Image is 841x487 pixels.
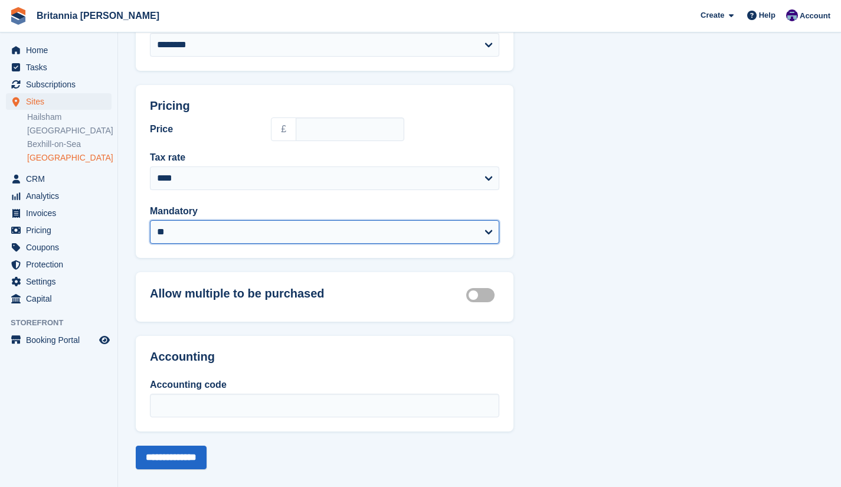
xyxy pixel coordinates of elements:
[6,171,112,187] a: menu
[6,222,112,238] a: menu
[150,350,499,364] h2: Accounting
[6,332,112,348] a: menu
[26,93,97,110] span: Sites
[150,151,499,165] label: Tax rate
[26,171,97,187] span: CRM
[150,286,466,300] h2: Allow multiple to be purchased
[466,295,499,296] label: Allow multiple purchases
[26,332,97,348] span: Booking Portal
[701,9,724,21] span: Create
[26,222,97,238] span: Pricing
[150,99,190,113] span: Pricing
[26,188,97,204] span: Analytics
[786,9,798,21] img: Cameron Ballard
[26,76,97,93] span: Subscriptions
[6,239,112,256] a: menu
[800,10,830,22] span: Account
[759,9,775,21] span: Help
[26,239,97,256] span: Coupons
[27,152,112,164] a: [GEOGRAPHIC_DATA]
[6,273,112,290] a: menu
[27,112,112,123] a: Hailsham
[6,42,112,58] a: menu
[26,205,97,221] span: Invoices
[26,42,97,58] span: Home
[150,378,499,392] label: Accounting code
[26,256,97,273] span: Protection
[150,204,499,218] label: Mandatory
[26,290,97,307] span: Capital
[6,205,112,221] a: menu
[11,317,117,329] span: Storefront
[6,188,112,204] a: menu
[9,7,27,25] img: stora-icon-8386f47178a22dfd0bd8f6a31ec36ba5ce8667c1dd55bd0f319d3a0aa187defe.svg
[97,333,112,347] a: Preview store
[6,256,112,273] a: menu
[6,76,112,93] a: menu
[27,125,112,136] a: [GEOGRAPHIC_DATA]
[32,6,164,25] a: Britannia [PERSON_NAME]
[6,290,112,307] a: menu
[150,122,257,136] label: Price
[6,59,112,76] a: menu
[26,59,97,76] span: Tasks
[26,273,97,290] span: Settings
[27,139,112,150] a: Bexhill-on-Sea
[6,93,112,110] a: menu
